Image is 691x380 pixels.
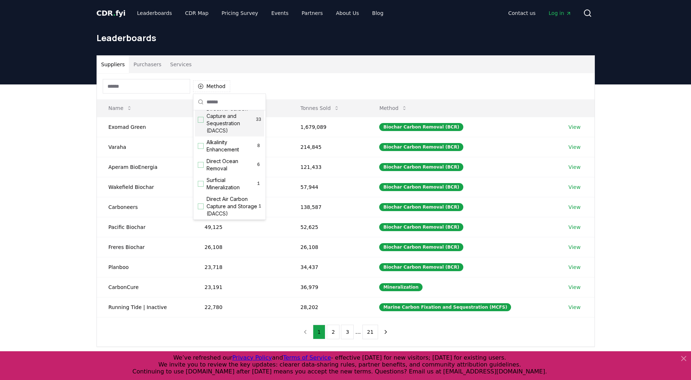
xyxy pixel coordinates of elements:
button: 1 [313,325,326,339]
button: Purchasers [129,56,166,73]
td: 52,625 [289,217,368,237]
div: Biochar Carbon Removal (BCR) [379,183,463,191]
span: Direct Air Carbon Capture and Sequestration (DACCS) [207,105,256,134]
li: ... [355,328,361,336]
a: CDR Map [179,7,214,20]
button: Tonnes Sold [295,101,345,115]
button: 2 [327,325,339,339]
span: Surficial Mineralization [207,177,256,191]
nav: Main [131,7,389,20]
div: Biochar Carbon Removal (BCR) [379,223,463,231]
a: View [569,284,581,291]
span: 1 [256,181,261,187]
h1: Leaderboards [97,32,595,44]
td: CarbonCure [97,277,193,297]
div: Biochar Carbon Removal (BCR) [379,263,463,271]
a: View [569,244,581,251]
span: 1 [259,203,261,209]
a: Blog [366,7,389,20]
a: Partners [296,7,329,20]
div: Biochar Carbon Removal (BCR) [379,163,463,171]
div: Biochar Carbon Removal (BCR) [379,203,463,211]
span: 33 [256,117,261,123]
div: Marine Carbon Fixation and Sequestration (MCFS) [379,303,511,311]
td: Carboneers [97,197,193,217]
td: 49,125 [193,217,289,237]
td: 36,979 [289,277,368,297]
span: Direct Air Carbon Capture and Storage (DACCS) [207,195,259,217]
td: Exomad Green [97,117,193,137]
a: Events [266,7,294,20]
span: . [113,9,115,17]
td: 23,191 [193,277,289,297]
td: 1,679,089 [289,117,368,137]
span: Alkalinity Enhancement [207,139,256,153]
td: 23,718 [193,257,289,277]
a: View [569,223,581,231]
nav: Main [502,7,577,20]
td: 28,202 [289,297,368,317]
td: Pacific Biochar [97,217,193,237]
span: CDR fyi [97,9,126,17]
a: View [569,304,581,311]
a: Pricing Survey [216,7,264,20]
button: Name [103,101,138,115]
span: 6 [256,162,261,168]
a: Leaderboards [131,7,178,20]
td: 121,433 [289,157,368,177]
button: 3 [341,325,354,339]
a: View [569,143,581,151]
button: Method [193,80,231,92]
div: Biochar Carbon Removal (BCR) [379,143,463,151]
a: About Us [330,7,365,20]
td: Running Tide | Inactive [97,297,193,317]
a: CDR.fyi [97,8,126,18]
a: Contact us [502,7,541,20]
td: Planboo [97,257,193,277]
td: 34,437 [289,257,368,277]
td: Freres Biochar [97,237,193,257]
a: Log in [543,7,577,20]
span: Direct Ocean Removal [207,158,256,172]
td: 138,587 [289,197,368,217]
td: 26,108 [193,237,289,257]
button: Services [166,56,196,73]
td: Wakefield Biochar [97,177,193,197]
td: Varaha [97,137,193,157]
td: Aperam BioEnergia [97,157,193,177]
div: Biochar Carbon Removal (BCR) [379,123,463,131]
a: View [569,183,581,191]
a: View [569,163,581,171]
a: View [569,264,581,271]
button: Method [373,101,413,115]
a: View [569,203,581,211]
td: 22,780 [193,297,289,317]
td: 214,845 [289,137,368,157]
button: Suppliers [97,56,129,73]
div: Mineralization [379,283,423,291]
div: Biochar Carbon Removal (BCR) [379,243,463,251]
button: 21 [362,325,378,339]
a: View [569,123,581,131]
button: next page [380,325,392,339]
td: 26,108 [289,237,368,257]
td: 57,944 [289,177,368,197]
span: Log in [549,9,571,17]
span: 8 [256,143,261,149]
